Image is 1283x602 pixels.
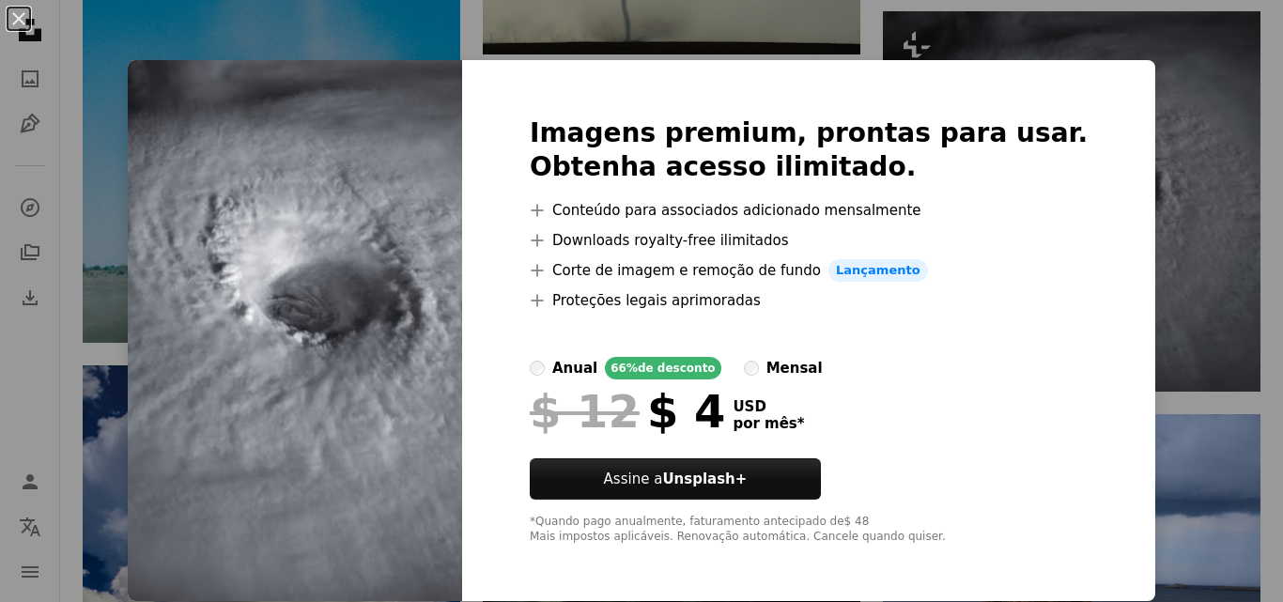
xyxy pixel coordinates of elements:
[530,199,1088,222] li: Conteúdo para associados adicionado mensalmente
[605,357,720,379] div: 66% de desconto
[530,361,545,376] input: anual66%de desconto
[733,415,804,432] span: por mês *
[530,515,1088,545] div: *Quando pago anualmente, faturamento antecipado de $ 48 Mais impostos aplicáveis. Renovação autom...
[530,387,640,436] span: $ 12
[744,361,759,376] input: mensal
[766,357,823,379] div: mensal
[530,458,821,500] button: Assine aUnsplash+
[530,259,1088,282] li: Corte de imagem e remoção de fundo
[530,387,725,436] div: $ 4
[530,229,1088,252] li: Downloads royalty-free ilimitados
[828,259,928,282] span: Lançamento
[128,60,462,601] img: premium_photo-1661881999341-61365770f7b8
[552,357,597,379] div: anual
[733,398,804,415] span: USD
[530,116,1088,184] h2: Imagens premium, prontas para usar. Obtenha acesso ilimitado.
[530,289,1088,312] li: Proteções legais aprimoradas
[662,471,747,487] strong: Unsplash+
